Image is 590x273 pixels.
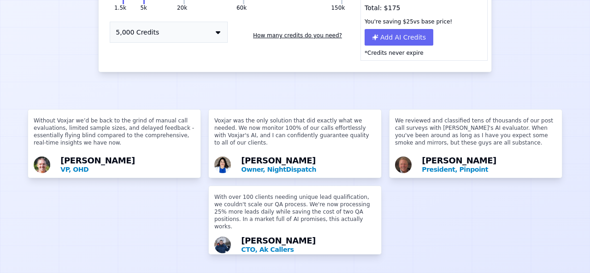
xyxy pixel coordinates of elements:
p: *Credits never expire [361,46,487,60]
button: 5,000 Credits [110,22,228,43]
p: Voxjar was the only solution that did exactly what we needed. We now monitor 100% of our calls ef... [214,117,376,154]
p: Without Voxjar we’d be back to the grind of manual call evaluations, limited sample sizes, and de... [34,117,195,154]
p: President, Pinpoint [422,165,556,174]
div: [PERSON_NAME] [241,237,376,254]
button: 60k [236,4,247,12]
button: Add AI Credits [365,29,433,46]
button: How many credits do you need? [249,28,346,43]
p: Owner, NightDispatch [241,165,376,174]
p: We reviewed and classified tens of thousands of our post call surveys with [PERSON_NAME]'s AI eva... [395,117,556,154]
img: Avatar [214,237,231,253]
button: 150k [331,4,345,12]
div: [PERSON_NAME] [241,157,376,174]
div: [PERSON_NAME] [422,157,556,174]
div: [PERSON_NAME] [60,157,195,174]
p: With over 100 clients needing unique lead qualification, we couldn't scale our QA process. We're ... [214,193,376,234]
img: Avatar [34,157,50,173]
div: You're saving $ 25 vs base price! [361,14,487,29]
button: 5k [140,4,147,12]
img: Avatar [214,157,231,173]
button: 20k [177,4,187,12]
img: Avatar [395,157,412,173]
p: VP, OHD [60,165,195,174]
button: 1.5k [114,4,126,12]
p: CTO, Ak Callers [241,245,376,254]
